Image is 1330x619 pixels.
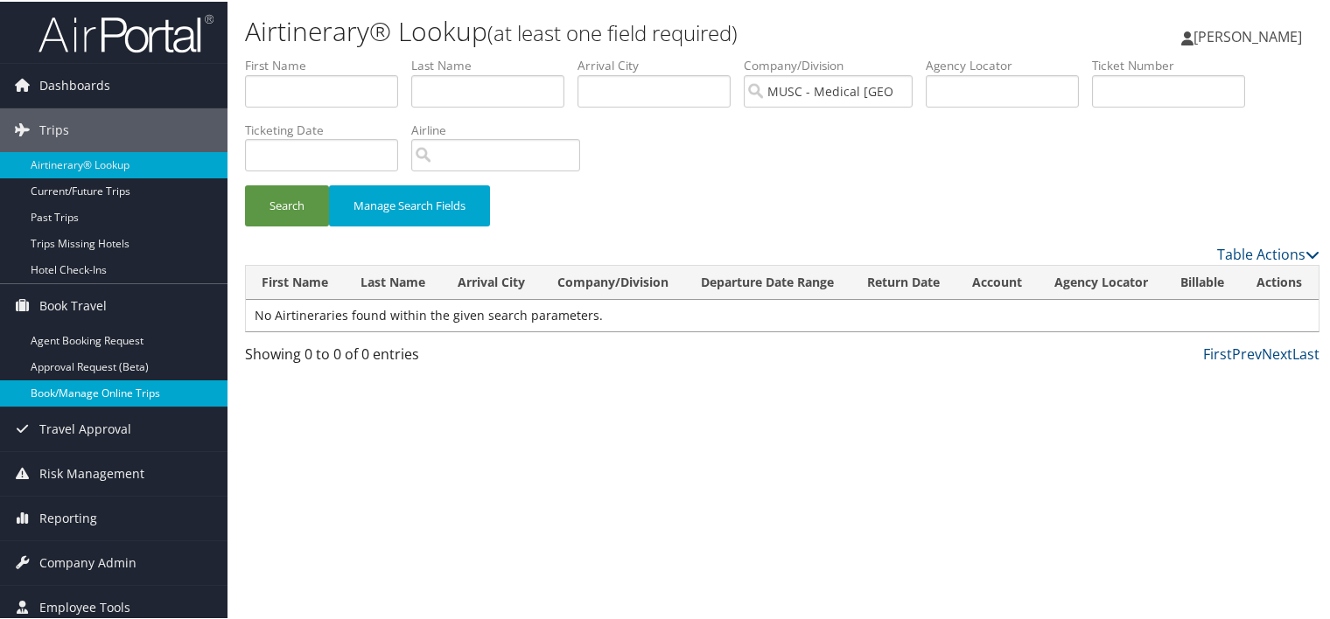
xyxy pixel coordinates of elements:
[39,107,69,150] span: Trips
[1165,264,1241,298] th: Billable: activate to sort column ascending
[744,55,926,73] label: Company/Division
[345,264,442,298] th: Last Name: activate to sort column ascending
[246,264,345,298] th: First Name: activate to sort column ascending
[1203,343,1232,362] a: First
[1262,343,1292,362] a: Next
[329,184,490,225] button: Manage Search Fields
[542,264,685,298] th: Company/Division
[487,17,738,45] small: (at least one field required)
[1193,25,1302,45] span: [PERSON_NAME]
[956,264,1039,298] th: Account: activate to sort column ascending
[685,264,851,298] th: Departure Date Range: activate to sort column ascending
[245,55,411,73] label: First Name
[38,11,213,52] img: airportal-logo.png
[245,184,329,225] button: Search
[1292,343,1319,362] a: Last
[1092,55,1258,73] label: Ticket Number
[1217,243,1319,262] a: Table Actions
[1232,343,1262,362] a: Prev
[39,495,97,539] span: Reporting
[1181,9,1319,61] a: [PERSON_NAME]
[245,120,411,137] label: Ticketing Date
[577,55,744,73] label: Arrival City
[39,539,136,583] span: Company Admin
[39,450,144,494] span: Risk Management
[39,282,107,326] span: Book Travel
[245,11,962,48] h1: Airtinerary® Lookup
[1241,264,1319,298] th: Actions
[39,406,131,449] span: Travel Approval
[442,264,542,298] th: Arrival City: activate to sort column ascending
[926,55,1092,73] label: Agency Locator
[851,264,956,298] th: Return Date: activate to sort column ascending
[245,342,494,372] div: Showing 0 to 0 of 0 entries
[1039,264,1165,298] th: Agency Locator: activate to sort column ascending
[246,298,1319,330] td: No Airtineraries found within the given search parameters.
[411,55,577,73] label: Last Name
[39,62,110,106] span: Dashboards
[411,120,593,137] label: Airline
